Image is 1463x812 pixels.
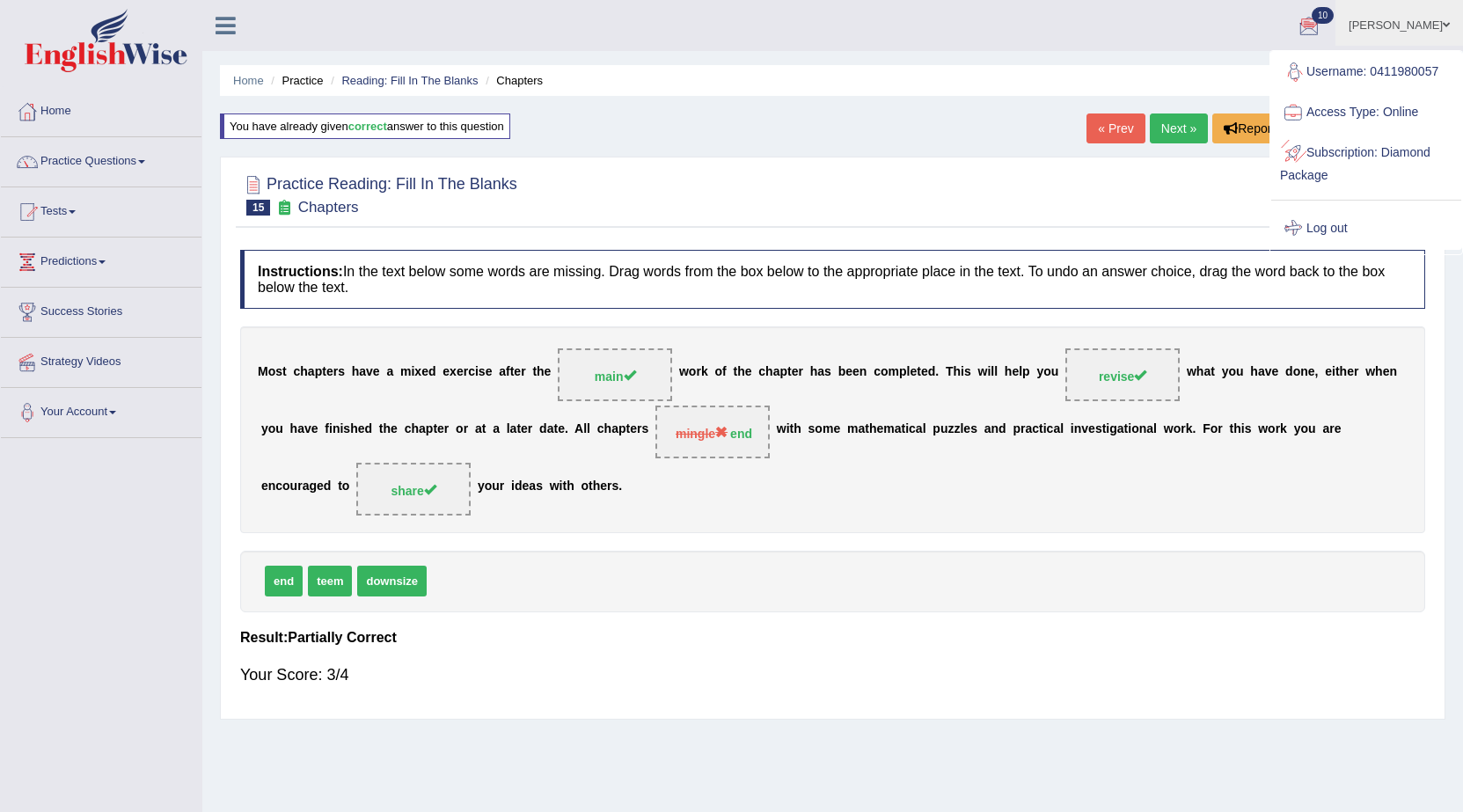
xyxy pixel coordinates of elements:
[889,365,899,379] b: m
[510,422,517,436] b: a
[1340,365,1348,379] b: h
[745,365,752,379] b: e
[342,479,350,494] b: o
[773,365,780,379] b: a
[507,422,510,436] b: l
[506,365,510,379] b: f
[475,365,479,379] b: i
[1102,422,1107,436] b: t
[1300,422,1308,436] b: o
[309,479,317,494] b: g
[1081,422,1088,436] b: v
[1325,365,1332,379] b: e
[722,365,727,379] b: f
[696,365,700,379] b: r
[240,172,517,216] h2: Practice Reading: Fill In The Blanks
[824,365,831,379] b: s
[553,422,558,436] b: t
[733,365,737,379] b: t
[1276,422,1280,436] b: r
[565,422,568,436] b: .
[1128,422,1131,436] b: i
[1153,422,1157,436] b: l
[1218,422,1222,436] b: r
[1106,422,1109,436] b: i
[384,422,391,436] b: h
[325,422,329,436] b: f
[1025,422,1032,436] b: a
[348,120,387,133] b: correct
[537,365,545,379] b: h
[400,365,411,379] b: m
[794,422,801,436] b: h
[567,479,574,494] b: h
[954,422,960,436] b: z
[1332,365,1335,379] b: i
[282,479,290,494] b: o
[582,479,589,494] b: o
[1,87,201,131] a: Home
[290,422,298,436] b: h
[1196,365,1204,379] b: h
[300,365,308,379] b: h
[1365,365,1375,379] b: w
[493,422,500,436] b: a
[414,365,421,379] b: x
[1315,365,1319,379] b: ,
[641,422,648,436] b: s
[1065,348,1180,401] span: Drop target
[268,479,276,494] b: n
[479,365,486,379] b: s
[468,365,475,379] b: c
[443,365,450,379] b: e
[365,422,373,436] b: d
[923,422,926,436] b: l
[1117,422,1124,436] b: a
[457,365,464,379] b: e
[1181,422,1185,436] b: r
[450,365,457,379] b: x
[637,422,641,436] b: r
[961,365,964,379] b: i
[779,365,787,379] b: p
[1329,422,1334,436] b: r
[964,365,971,379] b: s
[1086,113,1145,143] a: « Prev
[1258,365,1265,379] b: a
[528,422,532,436] b: r
[815,422,823,436] b: o
[574,422,583,436] b: A
[485,479,493,494] b: o
[1,137,201,181] a: Practice Questions
[1032,422,1039,436] b: c
[625,422,630,436] b: t
[1230,422,1234,436] b: t
[532,365,537,379] b: t
[655,406,770,458] span: Drop target
[1335,365,1340,379] b: t
[560,479,563,494] b: i
[475,422,482,436] b: a
[338,479,342,494] b: t
[1265,365,1272,379] b: v
[1043,422,1047,436] b: i
[630,422,637,436] b: e
[1074,422,1082,436] b: n
[350,422,358,436] b: h
[1271,208,1461,249] a: Log out
[978,365,988,379] b: w
[1233,422,1241,436] b: h
[464,422,468,436] b: r
[516,422,521,436] b: t
[456,422,464,436] b: o
[676,427,728,441] span: mingle
[1088,422,1095,436] b: e
[521,422,528,436] b: e
[433,422,437,436] b: t
[297,479,302,494] b: r
[1271,52,1461,92] a: Username: 0411980057
[876,422,883,436] b: e
[324,479,332,494] b: d
[258,365,268,379] b: M
[1245,422,1252,436] b: s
